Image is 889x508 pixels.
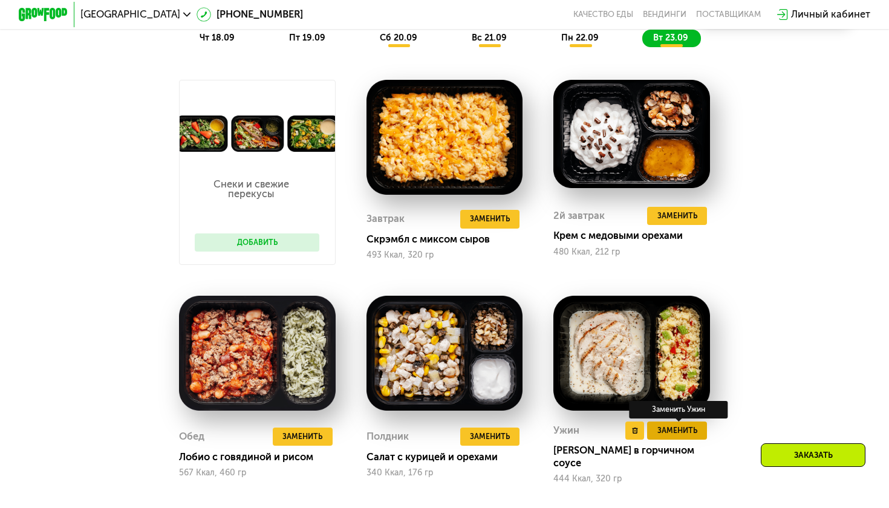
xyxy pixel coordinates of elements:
[380,33,417,43] span: сб 20.09
[366,428,409,446] div: Полдник
[647,207,707,226] button: Заменить
[179,428,204,446] div: Обед
[80,10,180,19] span: [GEOGRAPHIC_DATA]
[470,431,510,443] span: Заменить
[460,210,520,229] button: Заменить
[553,207,605,226] div: 2й завтрак
[366,233,533,246] div: Скрэмбл с миксом сыров
[643,10,686,19] a: Вендинги
[289,33,325,43] span: пт 19.09
[197,7,303,22] a: [PHONE_NUMBER]
[195,180,307,200] p: Снеки и свежие перекусы
[553,230,720,242] div: Крем с медовыми орехами
[366,250,523,260] div: 493 Ккал, 320 гр
[553,474,710,484] div: 444 Ккал, 320 гр
[282,431,322,443] span: Заменить
[472,33,507,43] span: вс 21.09
[366,451,533,463] div: Салат с курицей и орехами
[200,33,235,43] span: чт 18.09
[195,233,319,252] button: Добавить
[273,428,333,446] button: Заменить
[561,33,599,43] span: пн 22.09
[179,451,345,463] div: Лобио с говядиной и рисом
[791,7,870,22] div: Личный кабинет
[553,422,579,440] div: Ужин
[179,468,336,478] div: 567 Ккал, 460 гр
[653,33,688,43] span: вт 23.09
[553,444,720,469] div: [PERSON_NAME] в горчичном соусе
[696,10,761,19] div: поставщикам
[470,213,510,225] span: Заменить
[460,428,520,446] button: Заменить
[366,210,405,229] div: Завтрак
[647,422,707,440] button: Заменить
[553,247,710,257] div: 480 Ккал, 212 гр
[366,468,523,478] div: 340 Ккал, 176 гр
[657,210,697,222] span: Заменить
[657,425,697,437] span: Заменить
[761,443,865,467] div: Заказать
[573,10,633,19] a: Качество еды
[629,401,728,418] div: Заменить Ужин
